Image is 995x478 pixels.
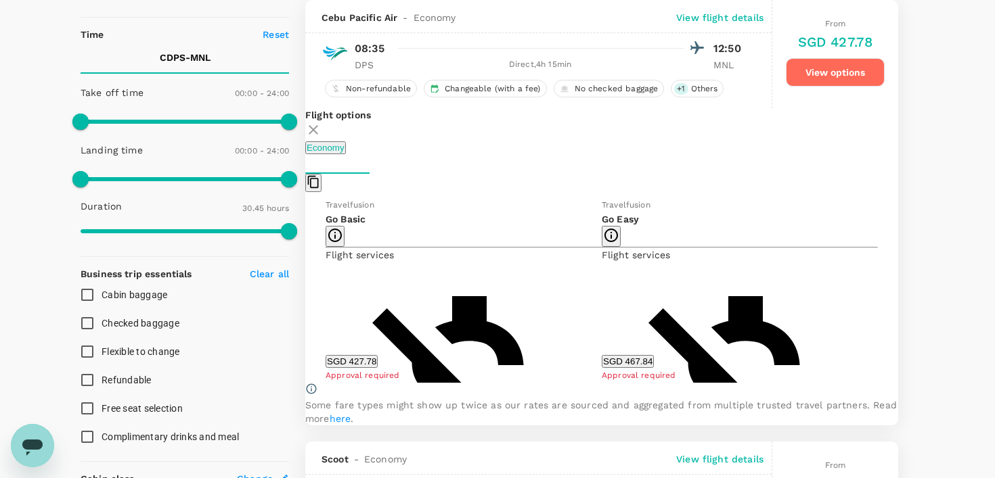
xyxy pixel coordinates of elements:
[242,204,289,213] span: 30.45 hours
[330,413,351,424] a: here
[602,200,650,210] span: Travelfusion
[326,200,374,210] span: Travelfusion
[305,398,898,425] p: Some fare types might show up twice as our rates are sourced and aggregated from multiple trusted...
[250,267,289,281] p: Clear all
[325,80,417,97] div: Non-refundable
[81,86,143,99] p: Take off time
[81,143,143,157] p: Landing time
[676,452,764,466] p: View flight details
[825,460,846,470] span: From
[439,83,546,95] span: Changeable (with a fee)
[235,89,289,98] span: 00:00 - 24:00
[81,28,104,41] p: Time
[424,80,546,97] div: Changeable (with a fee)
[602,355,654,368] button: SGD 467.84
[397,11,413,24] span: -
[340,83,416,95] span: Non-refundable
[322,40,349,67] img: 5J
[102,318,179,329] span: Checked baggage
[11,424,54,467] iframe: Button to launch messaging window
[160,51,211,64] p: CDPS - MNL
[326,371,400,380] span: Approval required
[235,146,289,156] span: 00:00 - 24:00
[713,41,747,57] p: 12:50
[397,58,684,72] div: Direct , 4h 15min
[671,80,724,97] div: +1Others
[263,28,289,41] p: Reset
[102,431,239,442] span: Complimentary drinks and meal
[602,371,676,380] span: Approval required
[798,31,873,53] h6: SGD 427.78
[569,83,664,95] span: No checked baggage
[102,289,167,300] span: Cabin baggage
[674,83,688,95] span: + 1
[713,58,747,72] p: MNL
[349,452,364,466] span: -
[102,403,183,414] span: Free seat selection
[602,249,670,260] span: Flight services
[676,11,764,24] p: View flight details
[81,268,192,279] strong: Business trip essentials
[305,108,898,122] p: Flight options
[355,58,389,72] p: DPS
[786,58,885,87] button: View options
[355,41,384,57] p: 08:35
[102,375,152,385] span: Refundable
[322,11,397,24] span: Cebu Pacific Air
[102,346,180,357] span: Flexible to change
[81,199,122,213] p: Duration
[414,11,456,24] span: Economy
[364,452,407,466] span: Economy
[326,249,394,260] span: Flight services
[305,141,346,154] button: Economy
[554,80,665,97] div: No checked baggage
[326,355,378,368] button: SGD 427.78
[322,452,349,466] span: Scoot
[825,19,846,28] span: From
[326,212,602,226] p: Go Basic
[686,83,724,95] span: Others
[602,212,878,226] p: Go Easy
